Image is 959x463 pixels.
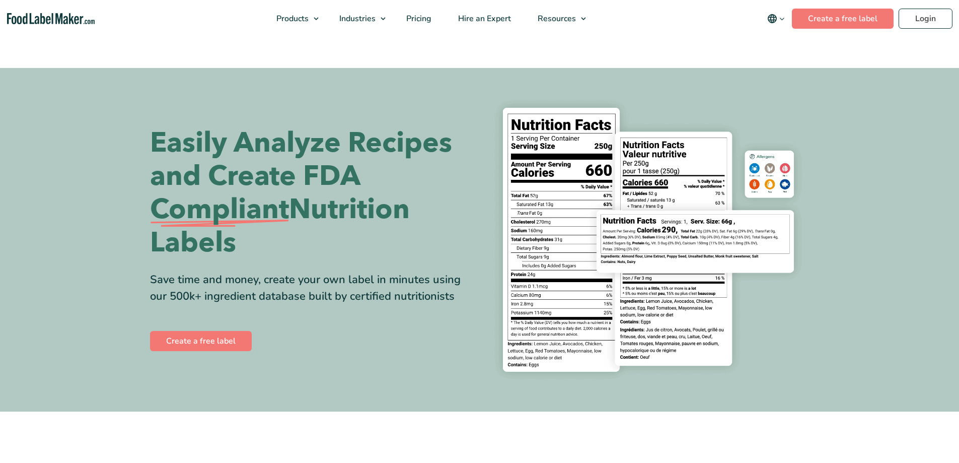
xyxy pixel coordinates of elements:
[150,272,472,305] div: Save time and money, create your own label in minutes using our 500k+ ingredient database built b...
[150,331,252,351] a: Create a free label
[336,13,377,24] span: Industries
[455,13,512,24] span: Hire an Expert
[535,13,577,24] span: Resources
[899,9,952,29] a: Login
[150,126,472,259] h1: Easily Analyze Recipes and Create FDA Nutrition Labels
[403,13,432,24] span: Pricing
[150,193,289,226] span: Compliant
[792,9,894,29] a: Create a free label
[273,13,310,24] span: Products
